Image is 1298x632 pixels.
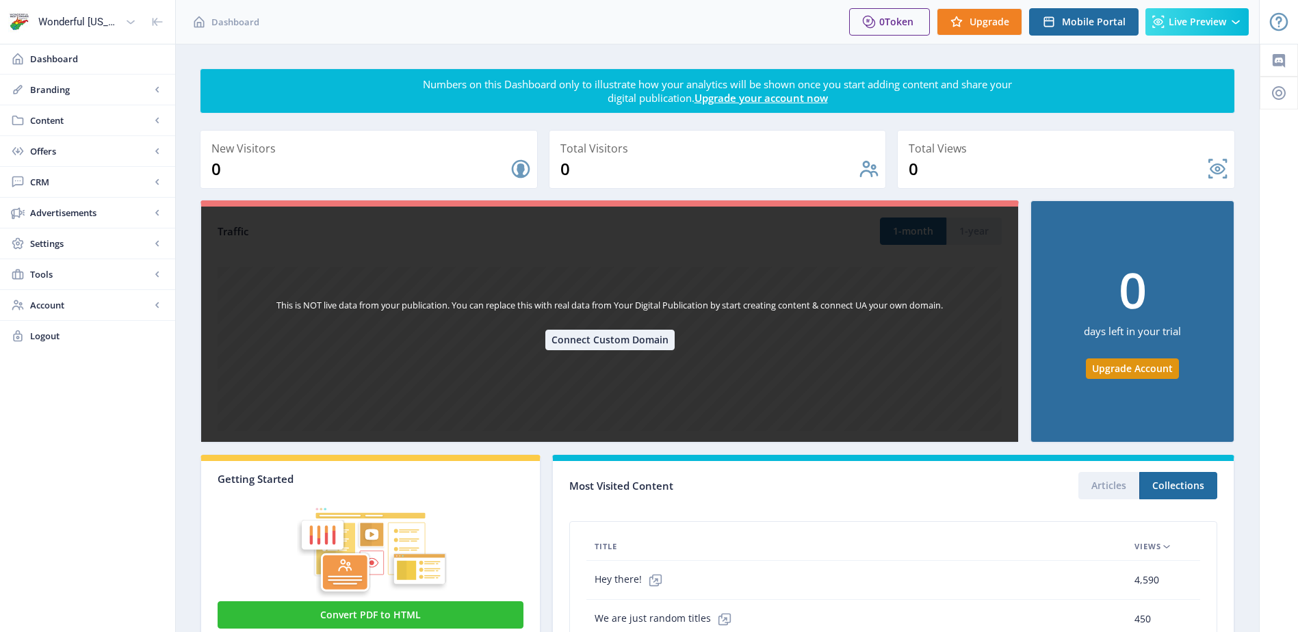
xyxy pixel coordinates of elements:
[218,601,523,629] button: Convert PDF to HTML
[30,175,151,189] span: CRM
[30,206,151,220] span: Advertisements
[595,538,617,555] span: Title
[1029,8,1139,36] button: Mobile Portal
[695,91,828,105] a: Upgrade your account now
[30,298,151,312] span: Account
[560,139,881,158] div: Total Visitors
[1134,572,1159,588] span: 4,590
[1139,472,1217,499] button: Collections
[545,330,675,350] button: Connect Custom Domain
[849,8,930,36] button: 0Token
[1084,314,1181,358] div: days left in your trial
[211,158,510,180] div: 0
[1119,265,1147,314] div: 0
[1086,358,1179,379] button: Upgrade Account
[30,267,151,281] span: Tools
[30,144,151,158] span: Offers
[38,7,120,37] div: Wonderful [US_STATE]
[211,139,532,158] div: New Visitors
[30,52,164,66] span: Dashboard
[909,158,1207,180] div: 0
[1134,538,1161,555] span: Views
[218,486,523,598] img: graphic
[30,237,151,250] span: Settings
[8,11,30,33] img: properties.app_icon.jpg
[885,15,913,28] span: Token
[276,298,943,330] div: This is NOT live data from your publication. You can replace this with real data from Your Digita...
[211,15,259,29] span: Dashboard
[909,139,1229,158] div: Total Views
[1145,8,1249,36] button: Live Preview
[30,329,164,343] span: Logout
[30,83,151,96] span: Branding
[422,77,1013,105] div: Numbers on this Dashboard only to illustrate how your analytics will be shown once you start addi...
[1134,611,1151,627] span: 450
[937,8,1022,36] button: Upgrade
[1169,16,1226,27] span: Live Preview
[569,475,893,497] div: Most Visited Content
[218,472,523,486] div: Getting Started
[30,114,151,127] span: Content
[970,16,1009,27] span: Upgrade
[1062,16,1126,27] span: Mobile Portal
[560,158,859,180] div: 0
[1078,472,1139,499] button: Articles
[595,566,669,594] span: Hey there!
